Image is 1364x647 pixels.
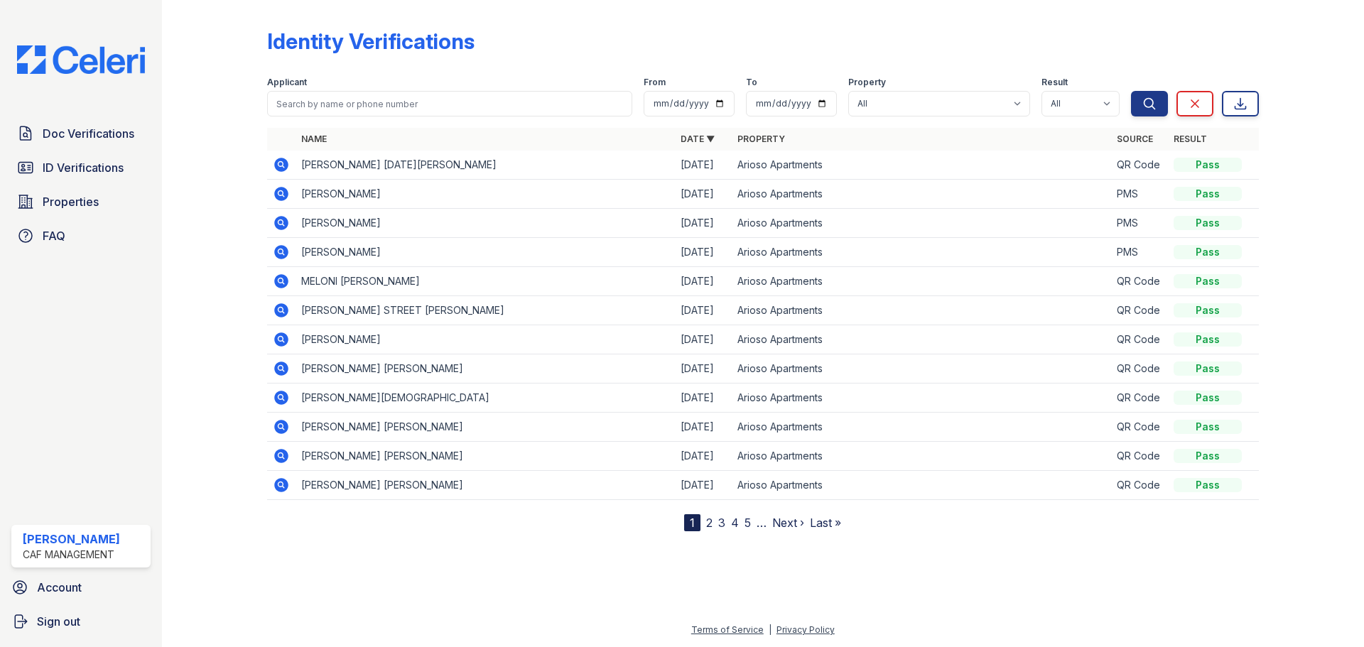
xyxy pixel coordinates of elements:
[1117,134,1153,144] a: Source
[296,296,675,325] td: [PERSON_NAME] STREET [PERSON_NAME]
[1041,77,1068,88] label: Result
[1111,442,1168,471] td: QR Code
[769,624,772,635] div: |
[1174,187,1242,201] div: Pass
[732,384,1111,413] td: Arioso Apartments
[732,442,1111,471] td: Arioso Apartments
[732,238,1111,267] td: Arioso Apartments
[23,548,120,562] div: CAF Management
[1174,449,1242,463] div: Pass
[1111,238,1168,267] td: PMS
[296,354,675,384] td: [PERSON_NAME] [PERSON_NAME]
[732,151,1111,180] td: Arioso Apartments
[745,516,751,530] a: 5
[732,354,1111,384] td: Arioso Apartments
[296,325,675,354] td: [PERSON_NAME]
[1111,180,1168,209] td: PMS
[691,624,764,635] a: Terms of Service
[718,516,725,530] a: 3
[1111,209,1168,238] td: PMS
[732,471,1111,500] td: Arioso Apartments
[1111,471,1168,500] td: QR Code
[684,514,700,531] div: 1
[1111,325,1168,354] td: QR Code
[301,134,327,144] a: Name
[296,151,675,180] td: [PERSON_NAME] [DATE][PERSON_NAME]
[1174,391,1242,405] div: Pass
[296,180,675,209] td: [PERSON_NAME]
[675,442,732,471] td: [DATE]
[675,354,732,384] td: [DATE]
[1174,332,1242,347] div: Pass
[43,159,124,176] span: ID Verifications
[296,442,675,471] td: [PERSON_NAME] [PERSON_NAME]
[732,267,1111,296] td: Arioso Apartments
[1174,274,1242,288] div: Pass
[1111,384,1168,413] td: QR Code
[1174,245,1242,259] div: Pass
[732,325,1111,354] td: Arioso Apartments
[43,227,65,244] span: FAQ
[296,267,675,296] td: MELONI [PERSON_NAME]
[746,77,757,88] label: To
[772,516,804,530] a: Next ›
[37,579,82,596] span: Account
[296,238,675,267] td: [PERSON_NAME]
[732,209,1111,238] td: Arioso Apartments
[6,45,156,74] img: CE_Logo_Blue-a8612792a0a2168367f1c8372b55b34899dd931a85d93a1a3d3e32e68fde9ad4.png
[675,151,732,180] td: [DATE]
[1174,361,1242,376] div: Pass
[675,209,732,238] td: [DATE]
[848,77,886,88] label: Property
[1174,158,1242,172] div: Pass
[11,222,151,250] a: FAQ
[757,514,767,531] span: …
[732,296,1111,325] td: Arioso Apartments
[11,153,151,182] a: ID Verifications
[1174,478,1242,492] div: Pass
[296,413,675,442] td: [PERSON_NAME] [PERSON_NAME]
[1111,413,1168,442] td: QR Code
[675,471,732,500] td: [DATE]
[731,516,739,530] a: 4
[6,607,156,636] a: Sign out
[732,180,1111,209] td: Arioso Apartments
[1174,303,1242,317] div: Pass
[675,267,732,296] td: [DATE]
[296,471,675,500] td: [PERSON_NAME] [PERSON_NAME]
[644,77,666,88] label: From
[737,134,785,144] a: Property
[706,516,713,530] a: 2
[1174,420,1242,434] div: Pass
[1111,151,1168,180] td: QR Code
[1174,216,1242,230] div: Pass
[675,384,732,413] td: [DATE]
[43,193,99,210] span: Properties
[11,119,151,148] a: Doc Verifications
[1174,134,1207,144] a: Result
[810,516,841,530] a: Last »
[681,134,715,144] a: Date ▼
[675,180,732,209] td: [DATE]
[296,384,675,413] td: [PERSON_NAME][DEMOGRAPHIC_DATA]
[675,413,732,442] td: [DATE]
[1111,267,1168,296] td: QR Code
[296,209,675,238] td: [PERSON_NAME]
[37,613,80,630] span: Sign out
[776,624,835,635] a: Privacy Policy
[1111,354,1168,384] td: QR Code
[675,238,732,267] td: [DATE]
[267,28,475,54] div: Identity Verifications
[1111,296,1168,325] td: QR Code
[267,77,307,88] label: Applicant
[675,325,732,354] td: [DATE]
[6,573,156,602] a: Account
[11,187,151,216] a: Properties
[43,125,134,142] span: Doc Verifications
[675,296,732,325] td: [DATE]
[23,531,120,548] div: [PERSON_NAME]
[267,91,632,116] input: Search by name or phone number
[732,413,1111,442] td: Arioso Apartments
